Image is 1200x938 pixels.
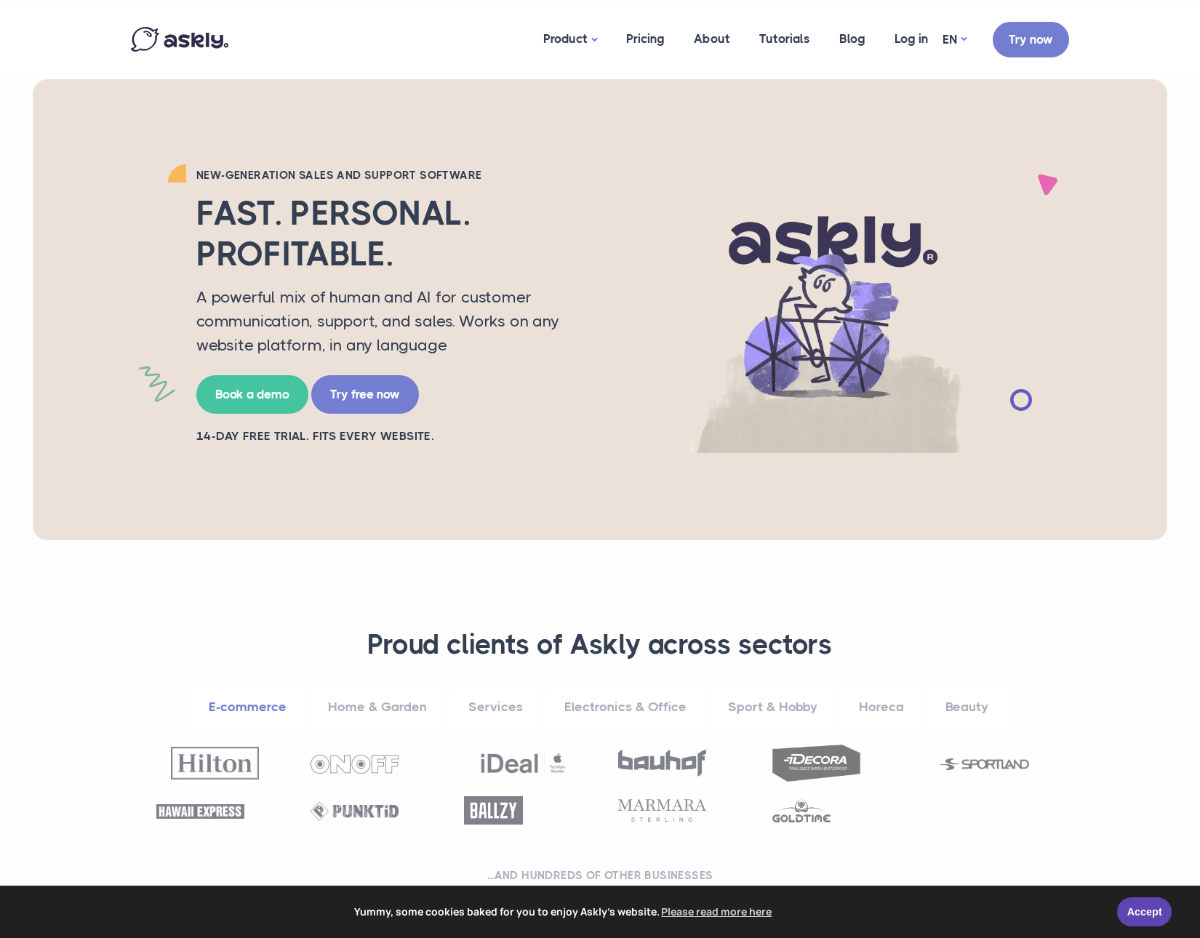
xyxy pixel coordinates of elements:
[840,687,923,727] a: Horeca
[1117,897,1172,926] a: Accept
[660,901,775,923] a: learn more about cookies
[196,285,575,357] p: A powerful mix of human and AI for customer communication, support, and sales. Works on any websi...
[21,901,1107,923] span: Yummy, some cookies baked for you to enjoy Askly's website.
[529,4,612,76] a: Product
[196,168,575,183] h2: New-generation sales and support software
[131,27,228,52] img: Askly
[545,687,705,727] a: Electronics & Office
[618,750,706,776] img: Bauhof
[311,375,419,414] a: Try free now
[927,687,1007,727] a: Beauty
[612,4,679,74] a: Pricing
[479,746,567,779] img: Ideal
[149,868,1051,883] h2: ...and hundreds of other businesses
[309,687,446,727] a: Home & Garden
[196,193,575,273] h2: Fast. Personal. Profitable.
[190,687,305,727] a: E-commerce
[943,29,967,50] a: EN
[825,4,880,74] a: Blog
[745,4,825,74] a: Tutorials
[618,799,706,822] img: Marmara Sterling
[311,802,399,820] img: Punktid
[709,687,836,727] a: Sport & Hobby
[464,796,523,825] img: Ballzy
[679,4,745,74] a: About
[772,798,831,822] img: Goldtime
[171,747,259,779] img: Hilton
[156,804,244,818] img: Hawaii Express
[596,167,1055,453] img: AI multilingual chat
[993,22,1069,57] a: Try now
[880,4,943,74] a: Log in
[196,428,575,444] h2: 14-day free trial. Fits every website.
[149,628,1051,662] h3: Proud clients of Askly across sectors
[940,758,1028,770] img: Sportland
[449,687,542,727] a: Services
[311,755,399,774] img: OnOff
[196,375,308,414] a: Book a demo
